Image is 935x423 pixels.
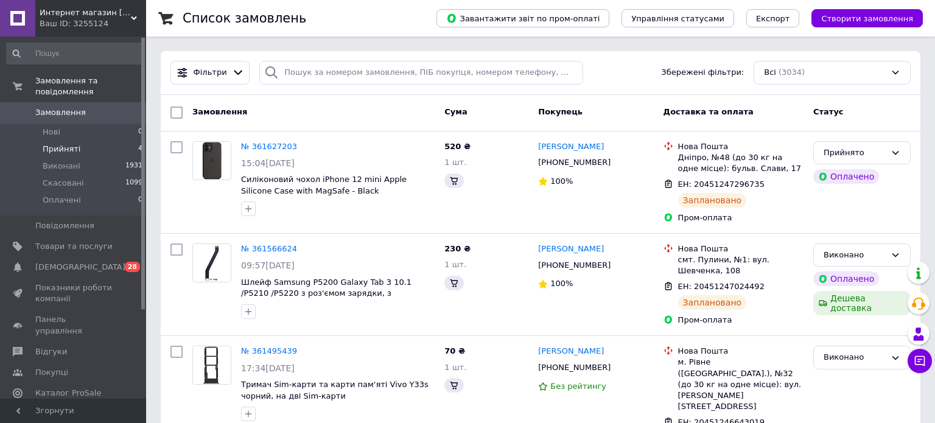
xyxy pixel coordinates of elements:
[813,271,879,286] div: Оплачено
[193,244,231,282] img: Фото товару
[756,14,790,23] span: Експорт
[444,107,467,116] span: Cума
[241,142,297,151] a: № 361627203
[35,75,146,97] span: Замовлення та повідомлення
[43,195,81,206] span: Оплачені
[538,363,611,372] span: [PHONE_NUMBER]
[241,278,411,309] a: Шлейф Samsung P5200 Galaxy Tab 3 10.1 /P5210 /P5220 з роз'ємом зарядки, з мікрофоном
[35,367,68,378] span: Покупці
[125,262,140,272] span: 28
[35,388,101,399] span: Каталог ProSale
[35,241,113,252] span: Товари та послуги
[444,142,471,151] span: 520 ₴
[193,142,231,180] img: Фото товару
[241,158,295,168] span: 15:04[DATE]
[550,279,573,288] span: 100%
[241,175,407,195] a: Силіконовий чохол iPhone 12 mini Apple Silicone Case with MagSafe - Black
[821,14,913,23] span: Створити замовлення
[35,262,125,273] span: [DEMOGRAPHIC_DATA]
[444,363,466,372] span: 1 шт.
[194,67,227,79] span: Фільтри
[811,9,923,27] button: Створити замовлення
[538,243,604,255] a: [PERSON_NAME]
[678,254,804,276] div: смт. Пулини, №1: вул. Шевченка, 108
[550,382,606,391] span: Без рейтингу
[799,13,923,23] a: Створити замовлення
[444,346,465,355] span: 70 ₴
[43,161,80,172] span: Виконані
[678,295,747,310] div: Заплановано
[824,249,886,262] div: Виконано
[35,282,113,304] span: Показники роботи компанії
[40,18,146,29] div: Ваш ID: 3255124
[538,158,611,167] span: [PHONE_NUMBER]
[538,141,604,153] a: [PERSON_NAME]
[678,282,765,291] span: ЕН: 20451247024492
[138,127,142,138] span: 0
[444,244,471,253] span: 230 ₴
[241,260,295,270] span: 09:57[DATE]
[908,349,932,373] button: Чат з покупцем
[678,152,804,174] div: Дніпро, №48 (до 30 кг на одне місце): бульв. Слави, 17
[35,220,94,231] span: Повідомлення
[444,260,466,269] span: 1 шт.
[125,178,142,189] span: 1099
[538,260,611,270] span: [PHONE_NUMBER]
[678,243,804,254] div: Нова Пошта
[241,244,297,253] a: № 361566624
[664,107,754,116] span: Доставка та оплата
[678,315,804,326] div: Пром-оплата
[678,346,804,357] div: Нова Пошта
[183,11,306,26] h1: Список замовлень
[444,158,466,167] span: 1 шт.
[35,314,113,336] span: Панель управління
[125,161,142,172] span: 1931
[550,177,573,186] span: 100%
[538,346,604,357] a: [PERSON_NAME]
[138,144,142,155] span: 4
[241,346,297,355] a: № 361495439
[678,357,804,412] div: м. Рівне ([GEOGRAPHIC_DATA].), №32 (до 30 кг на одне місце): вул. [PERSON_NAME][STREET_ADDRESS]
[538,107,583,116] span: Покупець
[678,180,765,189] span: ЕН: 20451247296735
[678,141,804,152] div: Нова Пошта
[192,141,231,180] a: Фото товару
[678,212,804,223] div: Пром-оплата
[6,43,144,65] input: Пошук
[43,144,80,155] span: Прийняті
[824,147,886,159] div: Прийнято
[241,363,295,373] span: 17:34[DATE]
[35,346,67,357] span: Відгуки
[631,14,724,23] span: Управління статусами
[192,346,231,385] a: Фото товару
[40,7,131,18] span: Интернет магазин Srtelefon.prom.ua
[241,380,429,400] a: Тримач Sim-карти та карти пам'яті Vivo Y33s чорний, на дві Sim-карти
[746,9,800,27] button: Експорт
[436,9,609,27] button: Завантажити звіт по пром-оплаті
[764,67,776,79] span: Всі
[824,351,886,364] div: Виконано
[192,243,231,282] a: Фото товару
[779,68,805,77] span: (3034)
[192,107,247,116] span: Замовлення
[138,195,142,206] span: 0
[622,9,734,27] button: Управління статусами
[446,13,600,24] span: Завантажити звіт по пром-оплаті
[35,107,86,118] span: Замовлення
[678,193,747,208] div: Заплановано
[43,178,84,189] span: Скасовані
[813,169,879,184] div: Оплачено
[813,291,911,315] div: Дешева доставка
[259,61,583,85] input: Пошук за номером замовлення, ПІБ покупця, номером телефону, Email, номером накладної
[43,127,60,138] span: Нові
[661,67,744,79] span: Збережені фільтри:
[813,107,844,116] span: Статус
[193,346,231,384] img: Фото товару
